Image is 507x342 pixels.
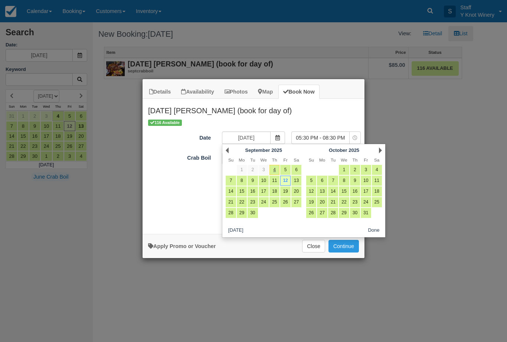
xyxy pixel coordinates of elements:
a: 21 [328,197,338,207]
a: 24 [259,197,269,207]
a: 2 [350,165,360,175]
a: 1 [237,165,247,175]
a: 17 [361,186,371,196]
a: Map [253,85,278,99]
a: Next [379,147,382,153]
a: 6 [291,165,301,175]
a: Availability [176,85,219,99]
a: 11 [372,176,382,186]
span: 2025 [271,147,282,153]
span: September [245,147,270,153]
span: Sunday [228,157,233,162]
a: 15 [237,186,247,196]
a: 22 [339,197,349,207]
a: 5 [306,176,316,186]
a: 16 [350,186,360,196]
a: 29 [339,208,349,218]
span: Wednesday [341,157,347,162]
a: 9 [350,176,360,186]
button: [DATE] [225,226,246,235]
a: 28 [226,208,236,218]
a: 23 [248,197,258,207]
a: 19 [280,186,290,196]
button: Add to Booking [328,240,359,253]
label: Date [143,131,216,142]
span: Monday [239,157,245,162]
a: 7 [328,176,338,186]
span: 2025 [349,147,359,153]
span: 116 Available [148,120,182,126]
a: 25 [372,197,382,207]
a: 20 [317,197,327,207]
a: 26 [306,208,316,218]
a: 14 [328,186,338,196]
a: 22 [237,197,247,207]
span: Tuesday [250,157,255,162]
div: : [143,221,364,230]
a: 24 [361,197,371,207]
a: Details [144,85,176,99]
span: Sunday [309,157,314,162]
span: Monday [319,157,325,162]
span: Wednesday [261,157,267,162]
a: 23 [350,197,360,207]
a: 16 [248,186,258,196]
a: 13 [291,176,301,186]
a: Apply Voucher [148,243,216,249]
a: 10 [361,176,371,186]
a: Prev [226,147,229,153]
a: 4 [269,165,279,175]
a: 30 [248,208,258,218]
a: 31 [361,208,371,218]
a: 20 [291,186,301,196]
a: 18 [269,186,279,196]
h2: [DATE] [PERSON_NAME] (book for day of) [143,99,364,118]
a: 13 [317,186,327,196]
a: 30 [350,208,360,218]
a: 8 [339,176,349,186]
span: Saturday [374,157,379,162]
a: 5 [280,165,290,175]
span: Thursday [353,157,358,162]
a: 4 [372,165,382,175]
span: Saturday [294,157,299,162]
span: Thursday [272,157,277,162]
a: 6 [317,176,327,186]
a: 21 [226,197,236,207]
a: 27 [317,208,327,218]
a: 12 [280,176,290,186]
a: 2 [248,165,258,175]
a: 17 [259,186,269,196]
a: Photos [220,85,253,99]
a: 1 [339,165,349,175]
a: 18 [372,186,382,196]
a: 29 [237,208,247,218]
a: 28 [328,208,338,218]
a: 10 [259,176,269,186]
a: 19 [306,197,316,207]
a: 15 [339,186,349,196]
a: Book Now [278,85,319,99]
a: 8 [237,176,247,186]
a: 9 [248,176,258,186]
span: Tuesday [331,157,336,162]
div: Item Modal [143,99,364,230]
button: Close [302,240,325,253]
a: 3 [259,165,269,175]
label: Crab Boil [143,152,216,162]
span: Friday [284,157,288,162]
a: 25 [269,197,279,207]
span: Friday [364,157,368,162]
span: 05:30 PM - 08:30 PM [292,134,349,141]
a: 14 [226,186,236,196]
a: 26 [280,197,290,207]
span: October [329,147,347,153]
a: 27 [291,197,301,207]
button: Done [365,226,383,235]
a: 11 [269,176,279,186]
a: 7 [226,176,236,186]
a: 12 [306,186,316,196]
a: 3 [361,165,371,175]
